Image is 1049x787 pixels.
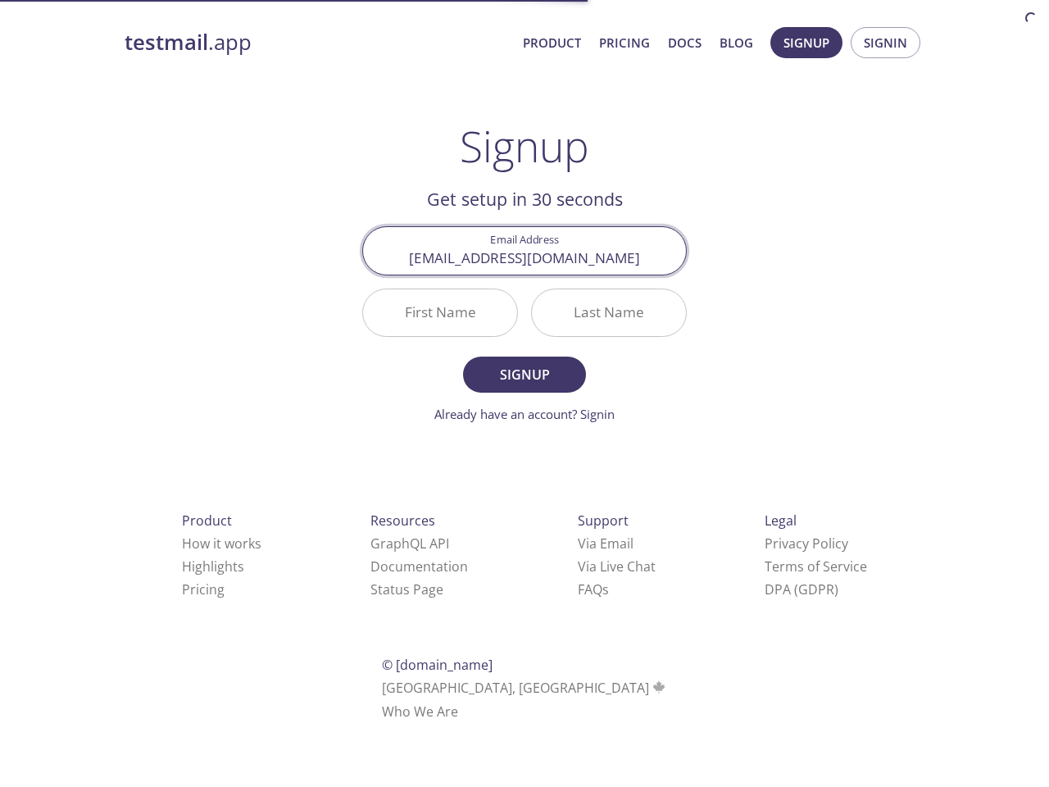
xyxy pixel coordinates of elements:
[765,557,867,575] a: Terms of Service
[382,656,493,674] span: © [DOMAIN_NAME]
[182,580,225,598] a: Pricing
[182,557,244,575] a: Highlights
[770,27,842,58] button: Signup
[578,535,633,553] a: Via Email
[125,29,510,57] a: testmail.app
[182,512,232,530] span: Product
[765,512,797,530] span: Legal
[370,557,468,575] a: Documentation
[668,32,702,53] a: Docs
[382,679,668,697] span: [GEOGRAPHIC_DATA], [GEOGRAPHIC_DATA]
[370,512,435,530] span: Resources
[370,580,443,598] a: Status Page
[783,32,829,53] span: Signup
[370,535,449,553] a: GraphQL API
[864,32,907,53] span: Signin
[481,363,568,386] span: Signup
[382,703,458,721] a: Who We Are
[578,512,629,530] span: Support
[463,357,586,393] button: Signup
[720,32,753,53] a: Blog
[362,185,687,213] h2: Get setup in 30 seconds
[602,580,609,598] span: s
[523,32,581,53] a: Product
[599,32,650,53] a: Pricing
[182,535,261,553] a: How it works
[125,28,208,57] strong: testmail
[434,406,615,422] a: Already have an account? Signin
[460,121,589,171] h1: Signup
[851,27,920,58] button: Signin
[765,535,848,553] a: Privacy Policy
[578,557,656,575] a: Via Live Chat
[765,580,838,598] a: DPA (GDPR)
[578,580,609,598] a: FAQ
